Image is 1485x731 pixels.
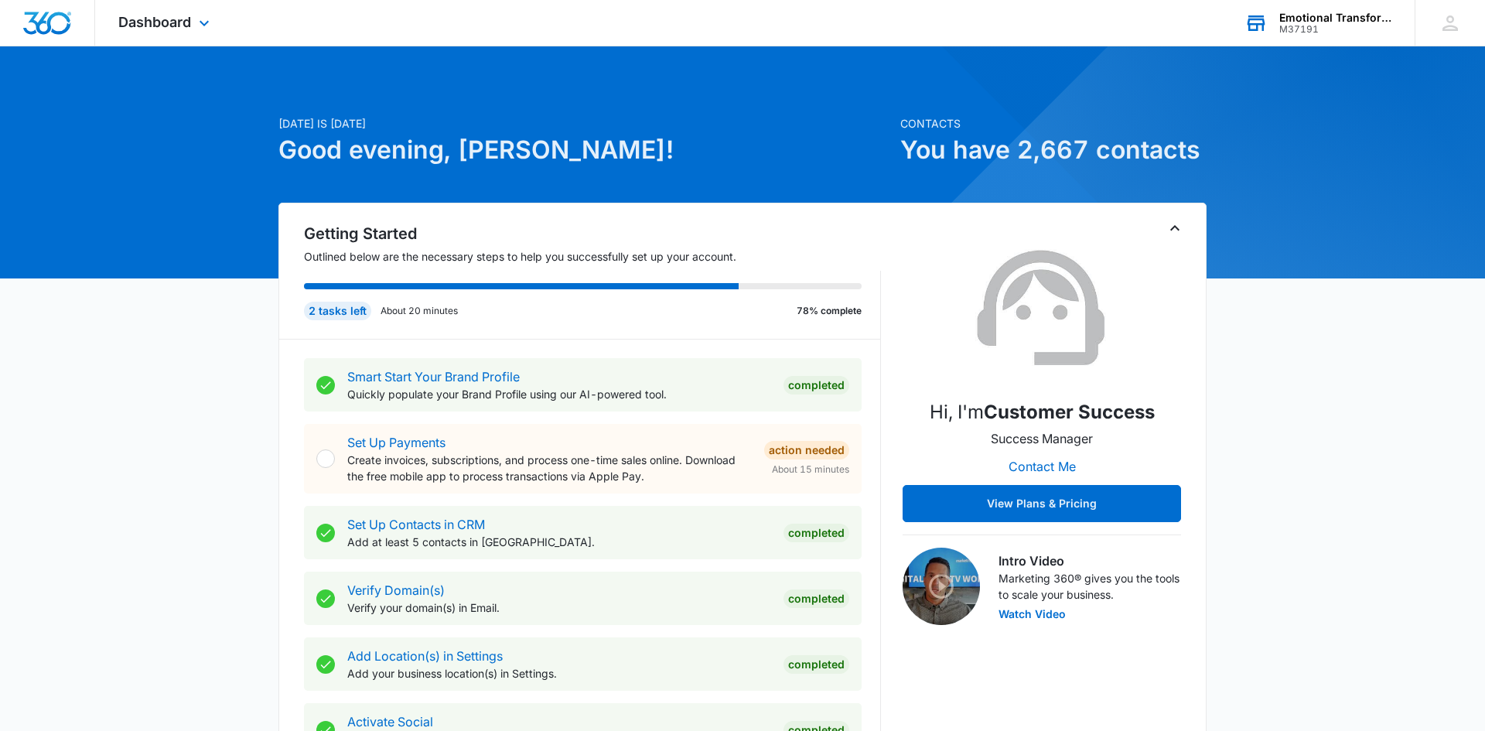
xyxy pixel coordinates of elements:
div: Action Needed [764,441,849,459]
div: Completed [783,524,849,542]
p: Contacts [900,115,1207,132]
div: account id [1279,24,1392,35]
a: Activate Social [347,714,433,729]
p: About 20 minutes [381,304,458,318]
button: Watch Video [999,609,1066,620]
a: Add Location(s) in Settings [347,648,503,664]
button: View Plans & Pricing [903,485,1181,522]
p: Quickly populate your Brand Profile using our AI-powered tool. [347,386,771,402]
span: About 15 minutes [772,463,849,477]
div: 2 tasks left [304,302,371,320]
a: Set Up Contacts in CRM [347,517,485,532]
strong: Customer Success [984,401,1155,423]
span: Dashboard [118,14,191,30]
p: Verify your domain(s) in Email. [347,599,771,616]
p: Success Manager [991,429,1093,448]
p: Marketing 360® gives you the tools to scale your business. [999,570,1181,603]
img: Customer Success [964,231,1119,386]
p: 78% complete [797,304,862,318]
p: Outlined below are the necessary steps to help you successfully set up your account. [304,248,881,265]
div: account name [1279,12,1392,24]
h3: Intro Video [999,552,1181,570]
p: [DATE] is [DATE] [278,115,891,132]
h1: You have 2,667 contacts [900,132,1207,169]
button: Toggle Collapse [1166,219,1184,237]
button: Contact Me [993,448,1091,485]
div: Completed [783,376,849,395]
img: Intro Video [903,548,980,625]
a: Verify Domain(s) [347,582,445,598]
p: Add at least 5 contacts in [GEOGRAPHIC_DATA]. [347,534,771,550]
p: Add your business location(s) in Settings. [347,665,771,681]
a: Smart Start Your Brand Profile [347,369,520,384]
h2: Getting Started [304,222,881,245]
div: Completed [783,589,849,608]
a: Set Up Payments [347,435,445,450]
div: Completed [783,655,849,674]
p: Hi, I'm [930,398,1155,426]
p: Create invoices, subscriptions, and process one-time sales online. Download the free mobile app t... [347,452,752,484]
h1: Good evening, [PERSON_NAME]! [278,132,891,169]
